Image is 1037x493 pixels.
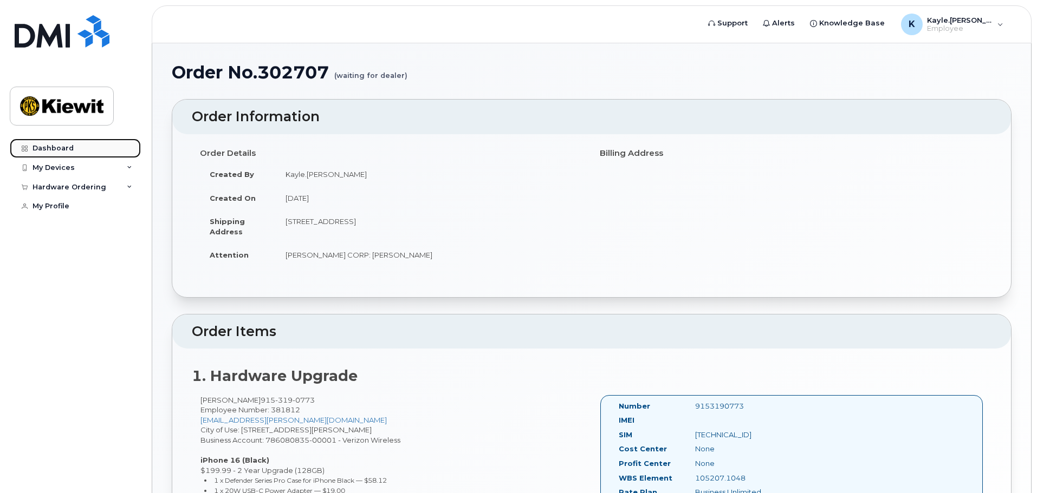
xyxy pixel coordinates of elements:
div: None [687,458,794,469]
label: IMEI [619,415,634,425]
iframe: Messenger Launcher [990,446,1029,485]
label: Cost Center [619,444,667,454]
span: 319 [275,396,293,404]
h2: Order Information [192,109,991,124]
strong: Created By [210,170,254,179]
small: (waiting for dealer) [334,63,407,80]
label: SIM [619,430,632,440]
h1: Order No.302707 [172,63,1012,82]
label: Number [619,401,650,411]
small: 1 x Defender Series Pro Case for iPhone Black — $58.12 [214,476,387,484]
h4: Billing Address [600,149,983,158]
strong: iPhone 16 (Black) [200,456,269,464]
strong: Created On [210,194,256,202]
div: [TECHNICAL_ID] [687,430,794,440]
h4: Order Details [200,149,584,158]
span: 915 [261,396,315,404]
td: [STREET_ADDRESS] [276,209,584,243]
label: Profit Center [619,458,671,469]
td: Kayle.[PERSON_NAME] [276,162,584,186]
div: 105207.1048 [687,473,794,483]
strong: Attention [210,251,249,259]
td: [PERSON_NAME] CORP: [PERSON_NAME] [276,243,584,267]
span: 0773 [293,396,315,404]
a: [EMAIL_ADDRESS][PERSON_NAME][DOMAIN_NAME] [200,416,387,424]
label: WBS Element [619,473,672,483]
h2: Order Items [192,324,991,339]
td: [DATE] [276,186,584,210]
strong: 1. Hardware Upgrade [192,367,358,385]
div: 9153190773 [687,401,794,411]
strong: Shipping Address [210,217,245,236]
span: Employee Number: 381812 [200,405,300,414]
div: None [687,444,794,454]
